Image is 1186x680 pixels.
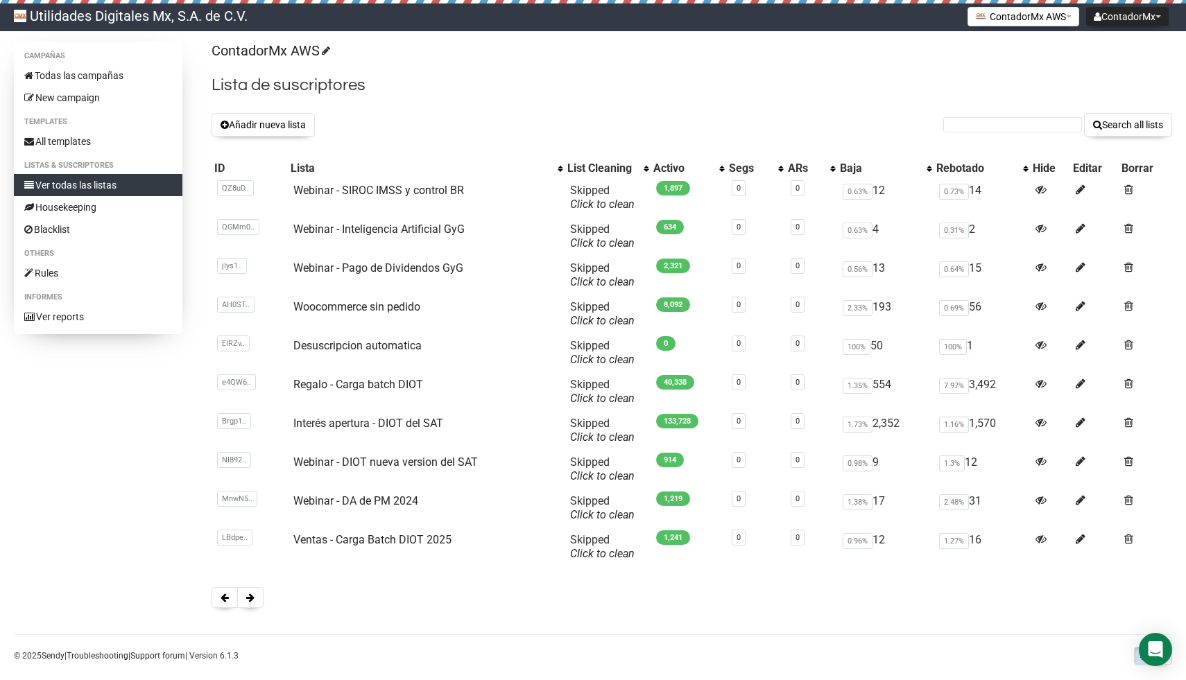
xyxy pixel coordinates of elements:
[843,455,873,471] span: 0.98%
[570,547,635,560] a: Click to clean
[293,300,420,313] a: Woocommerce sin pedido
[796,184,800,193] a: 0
[14,218,182,241] a: Blacklist
[796,455,800,464] a: 0
[217,452,251,468] span: NI892..
[737,455,741,464] a: 0
[14,10,26,22] img: 214e50dfb8bad0c36716e81a4a6f82d2
[968,7,1079,26] button: ContadorMx AWS
[934,159,1030,178] th: Rebotado: No sort applied, activate to apply an ascending sort
[212,159,287,178] th: ID: No sort applied, sorting is disabled
[570,353,635,366] a: Click to clean
[737,223,741,232] a: 0
[837,450,934,489] td: 9
[570,378,635,405] span: Skipped
[570,392,635,405] a: Click to clean
[788,162,823,175] div: ARs
[656,375,694,390] span: 40,338
[288,159,565,178] th: Lista: No sort applied, activate to apply an ascending sort
[293,533,452,546] a: Ventas - Carga Batch DIOT 2025
[843,300,873,316] span: 2.33%
[656,297,690,312] span: 8,092
[796,533,800,542] a: 0
[939,417,969,433] span: 1.16%
[217,219,259,235] span: QGMm0..
[837,333,934,372] td: 50
[934,256,1030,295] td: 15
[843,261,873,277] span: 0.56%
[843,184,873,200] span: 0.63%
[934,295,1030,333] td: 56
[130,651,185,661] a: Support forum
[934,450,1030,489] td: 12
[939,261,969,277] span: 0.64%
[14,306,182,328] a: Ver reports
[570,469,635,482] a: Click to clean
[570,314,635,327] a: Click to clean
[1033,162,1067,175] div: Hide
[837,528,934,566] td: 12
[217,374,256,390] span: e4QW6..
[796,494,800,503] a: 0
[939,223,969,238] span: 0.31%
[212,42,328,59] a: ContadorMx AWS
[837,159,934,178] th: Baja: No sort applied, activate to apply an ascending sort
[840,162,920,175] div: Baja
[14,245,182,262] li: Others
[737,378,741,387] a: 0
[293,261,463,274] a: Webinar - Pago de Dividendos GyG
[293,455,478,469] a: Webinar - DIOT nueva version del SAT
[656,336,676,351] span: 0
[934,489,1030,528] td: 31
[737,533,741,542] a: 0
[217,180,254,196] span: QZ8uD..
[837,217,934,256] td: 4
[837,372,934,411] td: 554
[293,378,423,391] a: Regalo - Carga batch DIOT
[729,162,771,175] div: Segs
[570,508,635,521] a: Click to clean
[14,130,182,152] a: All templates
[570,339,635,366] span: Skipped
[570,223,635,250] span: Skipped
[837,256,934,295] td: 13
[934,528,1030,566] td: 16
[570,494,635,521] span: Skipped
[726,159,785,178] th: Segs: No sort applied, activate to apply an ascending sort
[1070,159,1119,178] th: Editar: No sort applied, sorting is disabled
[212,73,1172,98] h2: Lista de suscriptores
[14,64,182,87] a: Todas las campañas
[934,372,1030,411] td: 3,492
[570,417,635,444] span: Skipped
[570,430,635,444] a: Click to clean
[656,220,684,234] span: 634
[291,162,551,175] div: Lista
[936,162,1016,175] div: Rebotado
[1119,159,1172,178] th: Borrar: No sort applied, sorting is disabled
[14,114,182,130] li: Templates
[796,417,800,426] a: 0
[570,198,635,211] a: Click to clean
[293,223,465,236] a: Webinar - Inteligencia Artificial GyG
[656,414,698,428] span: 133,728
[1086,7,1169,26] button: ContadorMx
[843,494,873,510] span: 1.38%
[14,157,182,174] li: Listas & Suscriptores
[656,259,690,273] span: 2,321
[843,223,873,238] span: 0.63%
[570,533,635,560] span: Skipped
[939,494,969,510] span: 2.48%
[939,378,969,394] span: 7.97%
[217,413,251,429] span: Brgp1..
[837,411,934,450] td: 2,352
[217,530,252,546] span: LBdpe..
[796,223,800,232] a: 0
[293,339,422,352] a: Desuscripcion automatica
[565,159,651,178] th: List Cleaning: No sort applied, activate to apply an ascending sort
[570,300,635,327] span: Skipped
[656,181,690,195] span: 1,897
[843,533,873,549] span: 0.96%
[217,335,250,351] span: EIRZv..
[737,339,741,348] a: 0
[939,455,965,471] span: 1.3%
